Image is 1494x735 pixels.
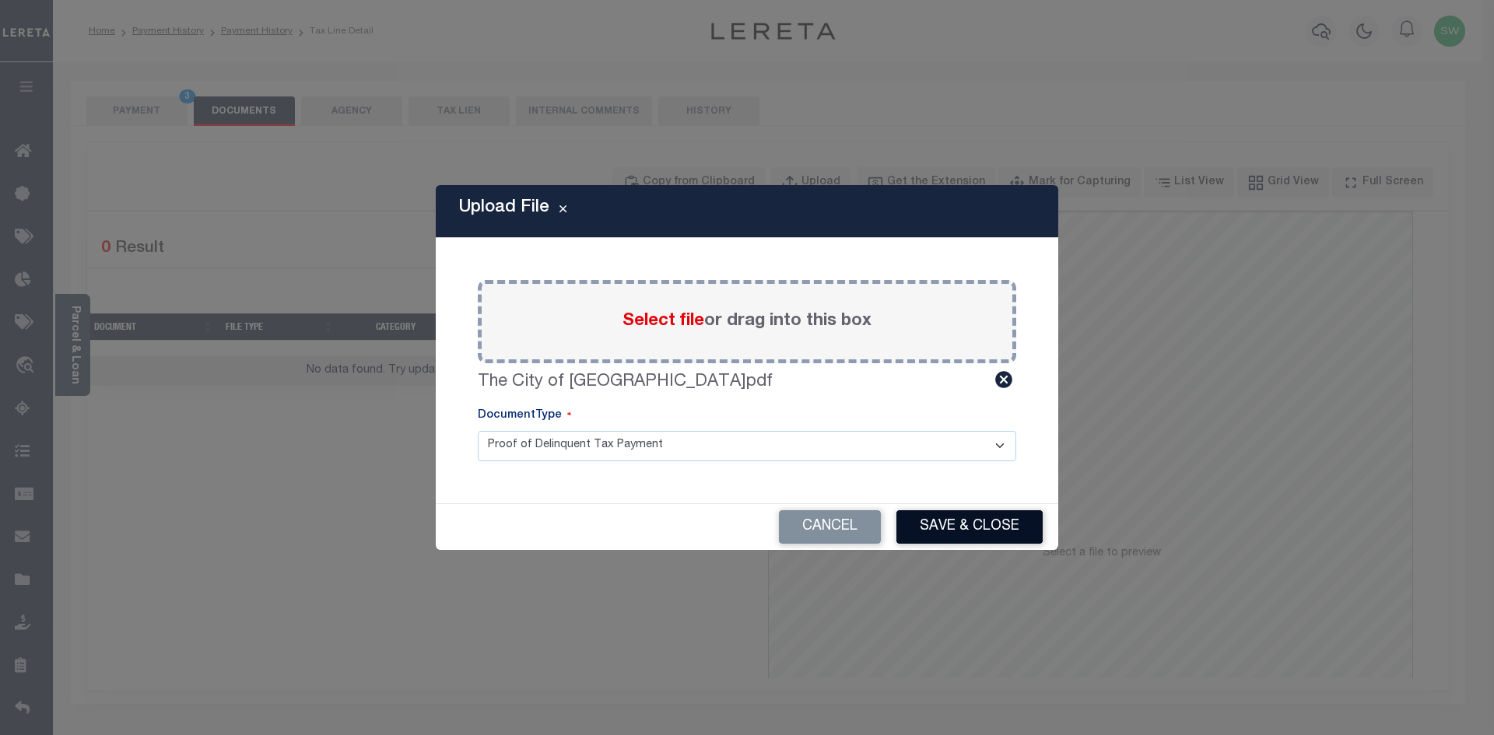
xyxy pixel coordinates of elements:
[896,510,1043,544] button: Save & Close
[478,408,571,425] label: DocumentType
[779,510,881,544] button: Cancel
[478,369,773,395] label: The City of [GEOGRAPHIC_DATA]pdf
[549,202,577,221] button: Close
[622,309,871,334] label: or drag into this box
[459,198,549,218] h5: Upload File
[622,313,704,330] span: Select file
